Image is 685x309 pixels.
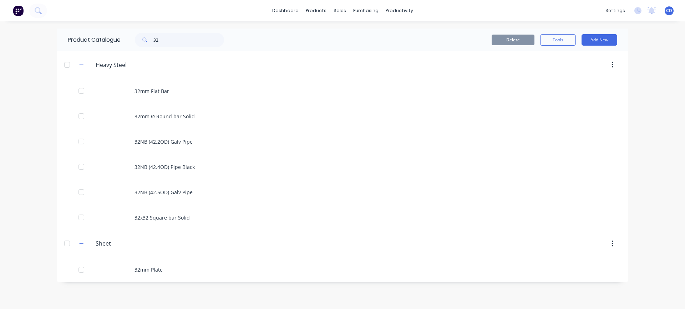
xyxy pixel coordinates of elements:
div: products [302,5,330,16]
div: 32x32 Square bar Solid [57,205,628,230]
a: dashboard [269,5,302,16]
div: 32NB (42.5OD) Galv Pipe [57,180,628,205]
div: purchasing [350,5,382,16]
div: Product Catalogue [57,29,121,51]
div: settings [602,5,629,16]
div: productivity [382,5,417,16]
input: Search... [153,33,224,47]
button: Tools [540,34,576,46]
div: 32NB (42.4OD) Pipe Black [57,154,628,180]
span: CD [666,7,672,14]
div: 32mm Ø Round bar Solid [57,104,628,129]
div: sales [330,5,350,16]
input: Enter category name [96,239,180,248]
img: Factory [13,5,24,16]
div: 32mm Flat Bar [57,78,628,104]
button: Delete [492,35,534,45]
button: Add New [582,34,617,46]
input: Enter category name [96,61,180,69]
div: 32NB (42.2OD) Galv Pipe [57,129,628,154]
div: 32mm Plate [57,257,628,282]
